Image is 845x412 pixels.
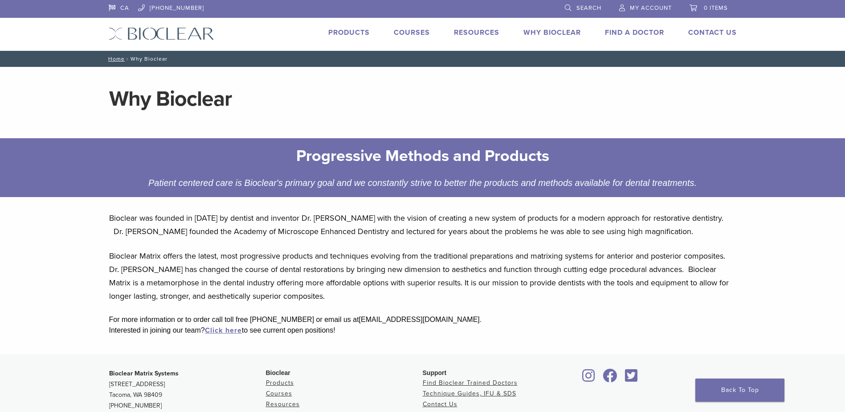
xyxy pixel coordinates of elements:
span: Support [423,369,447,376]
strong: Bioclear Matrix Systems [109,370,179,377]
h1: Why Bioclear [109,88,736,110]
a: Back To Top [695,379,784,402]
a: Bioclear [580,374,598,383]
a: Products [266,379,294,387]
a: Courses [394,28,430,37]
a: Find A Doctor [605,28,664,37]
span: / [125,57,131,61]
div: Interested in joining our team? to see current open positions! [109,325,736,336]
span: My Account [630,4,672,12]
h2: Progressive Methods and Products [147,145,698,167]
a: Products [328,28,370,37]
a: Resources [266,400,300,408]
a: Bioclear [622,374,641,383]
nav: Why Bioclear [102,51,743,67]
img: Bioclear [109,27,214,40]
div: Patient centered care is Bioclear's primary goal and we constantly strive to better the products ... [141,176,704,190]
span: Bioclear [266,369,290,376]
p: Bioclear was founded in [DATE] by dentist and inventor Dr. [PERSON_NAME] with the vision of creat... [109,211,736,238]
a: Home [106,56,125,62]
a: Resources [454,28,499,37]
a: Bioclear [600,374,620,383]
p: [STREET_ADDRESS] Tacoma, WA 98409 [PHONE_NUMBER] [109,368,266,411]
div: For more information or to order call toll free [PHONE_NUMBER] or email us at [EMAIL_ADDRESS][DOM... [109,314,736,325]
a: Courses [266,390,292,397]
span: 0 items [704,4,728,12]
a: Click here [205,326,242,335]
p: Bioclear Matrix offers the latest, most progressive products and techniques evolving from the tra... [109,249,736,303]
a: Why Bioclear [523,28,581,37]
a: Technique Guides, IFU & SDS [423,390,516,397]
a: Find Bioclear Trained Doctors [423,379,518,387]
a: Contact Us [688,28,737,37]
a: Contact Us [423,400,457,408]
span: Search [576,4,601,12]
